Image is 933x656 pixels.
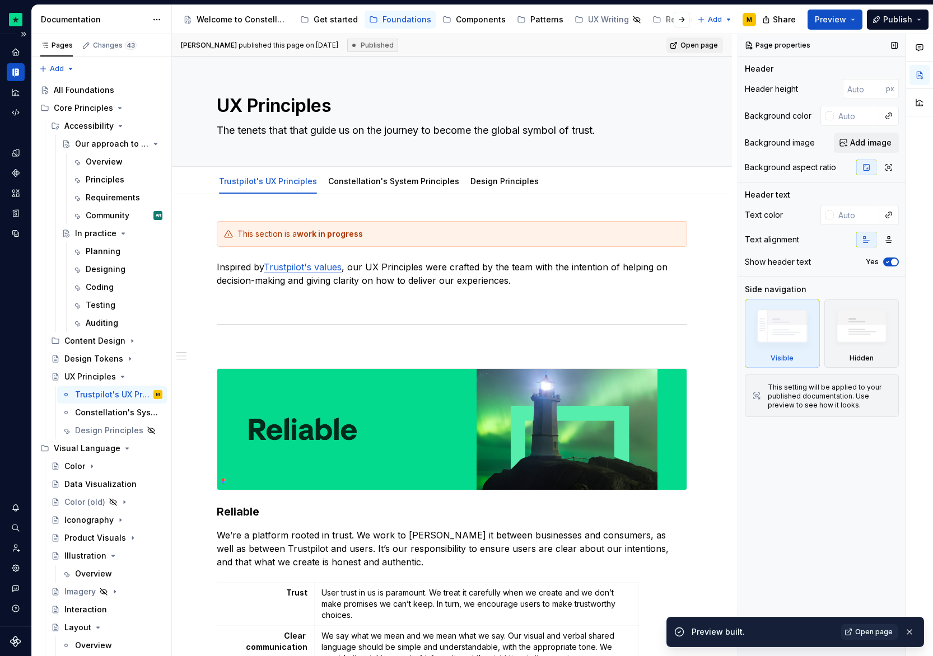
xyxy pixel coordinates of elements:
[470,176,539,186] a: Design Principles
[745,299,820,368] div: Visible
[7,499,25,517] button: Notifications
[648,11,712,29] a: Resources
[179,11,293,29] a: Welcome to Constellation
[46,583,167,601] a: Imagery
[264,261,342,273] a: Trustpilot's values
[7,224,25,242] a: Data sources
[768,383,892,410] div: This setting will be applied to your published documentation. Use preview to see how it looks.
[7,184,25,202] a: Assets
[745,137,815,148] div: Background image
[7,519,25,537] div: Search ⌘K
[745,110,811,121] div: Background color
[46,601,167,618] a: Interaction
[36,439,167,457] div: Visual Language
[46,618,167,636] a: Layout
[57,224,167,242] a: In practice
[745,234,799,245] div: Text alignment
[86,156,123,167] div: Overview
[46,475,167,493] a: Data Visualization
[46,457,167,475] a: Color
[217,504,687,519] h3: Reliable
[694,12,736,27] button: Add
[36,99,167,117] div: Core Principles
[834,133,899,153] button: Add image
[7,164,25,182] a: Components
[46,529,167,547] a: Product Visuals
[64,622,91,633] div: Layout
[75,138,149,149] div: Our approach to accessibility
[570,11,646,29] a: UX Writing
[219,176,317,186] a: Trustpilot's UX Principles
[86,299,115,311] div: Testing
[64,532,126,543] div: Product Visuals
[834,106,879,126] input: Auto
[708,15,722,24] span: Add
[7,144,25,162] a: Design tokens
[834,205,879,225] input: Auto
[745,209,783,221] div: Text color
[46,493,167,511] a: Color (old)
[86,192,140,203] div: Requirements
[692,626,834,638] div: Preview built.
[46,350,167,368] a: Design Tokens
[866,257,879,266] label: Yes
[64,586,96,597] div: Imagery
[841,624,898,640] a: Open page
[7,63,25,81] a: Documentation
[75,389,151,400] div: Trustpilot's UX Principles
[46,511,167,529] a: Iconography
[68,207,167,224] a: CommunityAN
[86,174,124,185] div: Principles
[40,41,73,50] div: Pages
[57,135,167,153] a: Our approach to accessibility
[46,547,167,565] a: Illustration
[86,264,125,275] div: Designing
[456,14,506,25] div: Components
[745,63,773,74] div: Header
[745,162,836,173] div: Background aspect ratio
[296,11,362,29] a: Get started
[886,85,894,93] p: px
[68,242,167,260] a: Planning
[314,14,358,25] div: Get started
[68,189,167,207] a: Requirements
[68,278,167,296] a: Coding
[54,85,114,96] div: All Foundations
[36,61,78,77] button: Add
[286,588,307,597] strong: Trust
[7,539,25,557] div: Invite team
[46,368,167,386] a: UX Principles
[46,332,167,350] div: Content Design
[156,210,161,221] div: AN
[75,228,116,239] div: In practice
[75,640,112,651] div: Overview
[855,627,893,636] span: Open page
[10,636,21,647] a: Supernova Logo
[7,559,25,577] a: Settings
[36,81,167,99] a: All Foundations
[771,354,794,363] div: Visible
[438,11,510,29] a: Components
[54,443,120,454] div: Visual Language
[588,14,629,25] div: UX Writing
[7,104,25,121] div: Code automation
[773,14,796,25] span: Share
[297,229,363,238] strong: work in progress
[179,8,692,31] div: Page tree
[843,79,886,99] input: Auto
[64,496,105,508] div: Color (old)
[93,41,137,50] div: Changes
[64,120,114,132] div: Accessibility
[57,565,167,583] a: Overview
[75,425,143,436] div: Design Principles
[7,579,25,597] button: Contact support
[64,550,106,561] div: Illustration
[757,10,803,30] button: Share
[666,38,723,53] a: Open page
[46,117,167,135] div: Accessibility
[512,11,568,29] a: Patterns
